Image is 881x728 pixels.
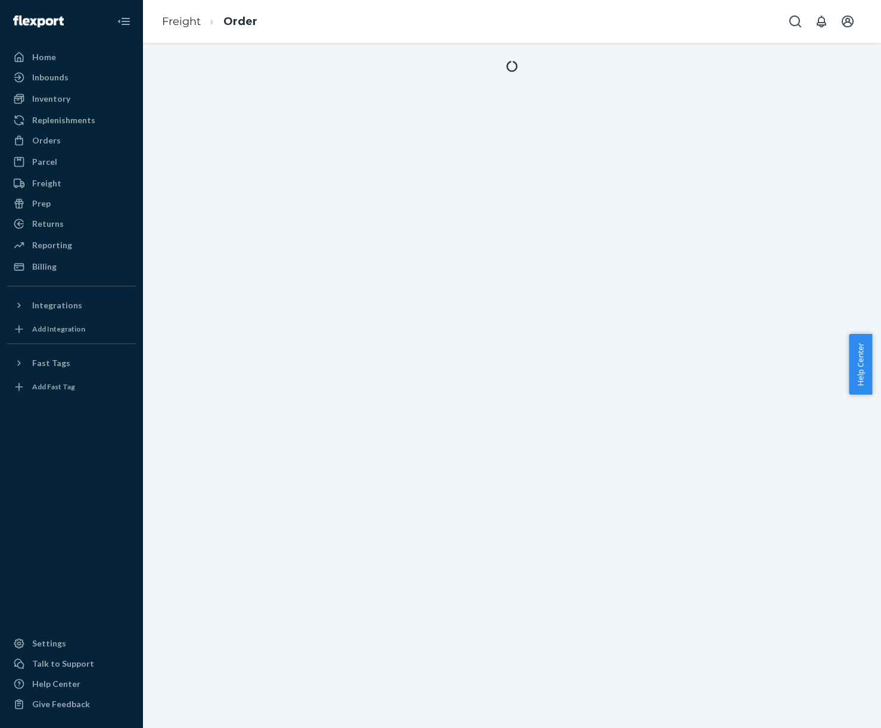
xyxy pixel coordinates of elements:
[32,177,61,189] div: Freight
[7,354,136,373] button: Fast Tags
[7,89,136,108] a: Inventory
[32,658,94,670] div: Talk to Support
[32,218,64,230] div: Returns
[32,114,95,126] div: Replenishments
[223,15,257,28] a: Order
[7,654,136,673] button: Talk to Support
[32,698,90,710] div: Give Feedback
[7,152,136,171] a: Parcel
[32,93,70,105] div: Inventory
[32,51,56,63] div: Home
[32,156,57,168] div: Parcel
[7,257,136,276] a: Billing
[162,15,201,28] a: Freight
[32,638,66,649] div: Settings
[32,357,70,369] div: Fast Tags
[7,68,136,87] a: Inbounds
[810,10,833,33] button: Open notifications
[7,214,136,233] a: Returns
[7,634,136,653] a: Settings
[849,334,872,395] button: Help Center
[32,382,75,392] div: Add Fast Tag
[32,324,85,334] div: Add Integration
[32,239,72,251] div: Reporting
[32,299,82,311] div: Integrations
[32,135,61,146] div: Orders
[13,15,64,27] img: Flexport logo
[7,320,136,339] a: Add Integration
[7,296,136,315] button: Integrations
[7,174,136,193] a: Freight
[32,71,69,83] div: Inbounds
[32,678,80,690] div: Help Center
[32,198,51,210] div: Prep
[7,131,136,150] a: Orders
[112,10,136,33] button: Close Navigation
[7,377,136,396] a: Add Fast Tag
[783,10,807,33] button: Open Search Box
[7,111,136,130] a: Replenishments
[7,194,136,213] a: Prep
[7,674,136,693] a: Help Center
[836,10,860,33] button: Open account menu
[7,236,136,255] a: Reporting
[32,261,57,273] div: Billing
[7,48,136,67] a: Home
[7,695,136,714] button: Give Feedback
[152,4,267,39] ol: breadcrumbs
